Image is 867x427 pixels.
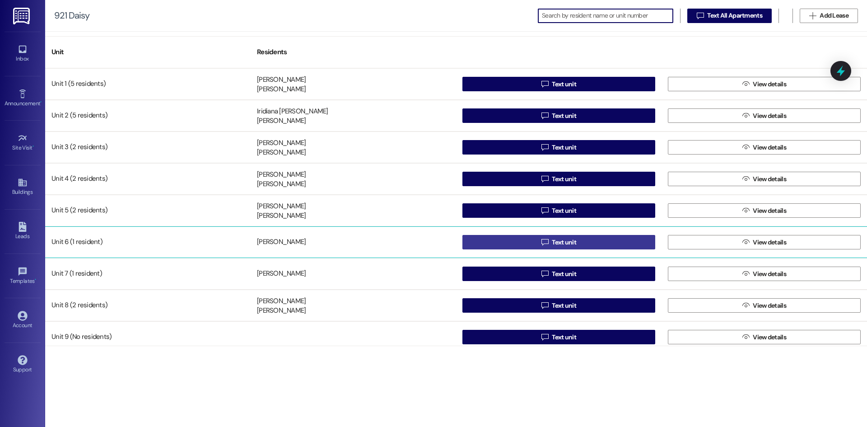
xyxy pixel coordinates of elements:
[257,170,306,179] div: [PERSON_NAME]
[462,108,655,123] button: Text unit
[45,328,251,346] div: Unit 9 (No residents)
[742,270,749,277] i: 
[753,174,786,184] span: View details
[45,75,251,93] div: Unit 1 (5 residents)
[687,9,772,23] button: Text All Apartments
[541,112,548,119] i: 
[5,264,41,288] a: Templates •
[753,301,786,310] span: View details
[668,77,861,91] button: View details
[541,207,548,214] i: 
[541,175,548,183] i: 
[552,301,576,310] span: Text unit
[257,180,306,189] div: [PERSON_NAME]
[707,11,762,20] span: Text All Apartments
[668,330,861,344] button: View details
[552,206,576,216] span: Text unit
[257,107,328,116] div: Iridiana [PERSON_NAME]
[462,172,655,186] button: Text unit
[40,99,42,105] span: •
[5,308,41,333] a: Account
[820,11,848,20] span: Add Lease
[541,333,548,341] i: 
[257,117,306,126] div: [PERSON_NAME]
[668,235,861,249] button: View details
[462,298,655,313] button: Text unit
[753,80,786,89] span: View details
[552,269,576,279] span: Text unit
[668,140,861,155] button: View details
[668,298,861,313] button: View details
[552,80,576,89] span: Text unit
[45,233,251,251] div: Unit 6 (1 resident)
[45,265,251,283] div: Unit 7 (1 resident)
[668,108,861,123] button: View details
[753,143,786,152] span: View details
[45,202,251,220] div: Unit 5 (2 residents)
[45,138,251,156] div: Unit 3 (2 residents)
[753,269,786,279] span: View details
[668,203,861,218] button: View details
[809,12,816,19] i: 
[541,302,548,309] i: 
[5,352,41,377] a: Support
[45,107,251,125] div: Unit 2 (5 residents)
[753,333,786,342] span: View details
[552,111,576,121] span: Text unit
[541,144,548,151] i: 
[800,9,858,23] button: Add Lease
[742,239,749,246] i: 
[257,85,306,94] div: [PERSON_NAME]
[462,330,655,344] button: Text unit
[462,203,655,218] button: Text unit
[541,239,548,246] i: 
[462,140,655,155] button: Text unit
[552,333,576,342] span: Text unit
[257,148,306,158] div: [PERSON_NAME]
[753,111,786,121] span: View details
[462,235,655,249] button: Text unit
[552,143,576,152] span: Text unit
[257,211,306,221] div: [PERSON_NAME]
[742,175,749,183] i: 
[462,267,655,281] button: Text unit
[697,12,704,19] i: 
[54,11,89,20] div: 921 Daisy
[742,144,749,151] i: 
[668,172,861,186] button: View details
[668,267,861,281] button: View details
[552,174,576,184] span: Text unit
[5,219,41,244] a: Leads
[257,202,306,211] div: [PERSON_NAME]
[742,333,749,341] i: 
[257,306,306,316] div: [PERSON_NAME]
[45,296,251,314] div: Unit 8 (2 residents)
[257,296,306,306] div: [PERSON_NAME]
[257,238,306,247] div: [PERSON_NAME]
[5,42,41,66] a: Inbox
[33,143,34,150] span: •
[5,131,41,155] a: Site Visit •
[742,112,749,119] i: 
[742,80,749,88] i: 
[742,302,749,309] i: 
[753,206,786,216] span: View details
[13,8,32,24] img: ResiDesk Logo
[5,175,41,199] a: Buildings
[462,77,655,91] button: Text unit
[552,238,576,247] span: Text unit
[742,207,749,214] i: 
[541,270,548,277] i: 
[541,80,548,88] i: 
[45,170,251,188] div: Unit 4 (2 residents)
[251,41,456,63] div: Residents
[45,41,251,63] div: Unit
[257,269,306,279] div: [PERSON_NAME]
[35,277,36,283] span: •
[753,238,786,247] span: View details
[542,9,673,22] input: Search by resident name or unit number
[257,75,306,84] div: [PERSON_NAME]
[257,138,306,148] div: [PERSON_NAME]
